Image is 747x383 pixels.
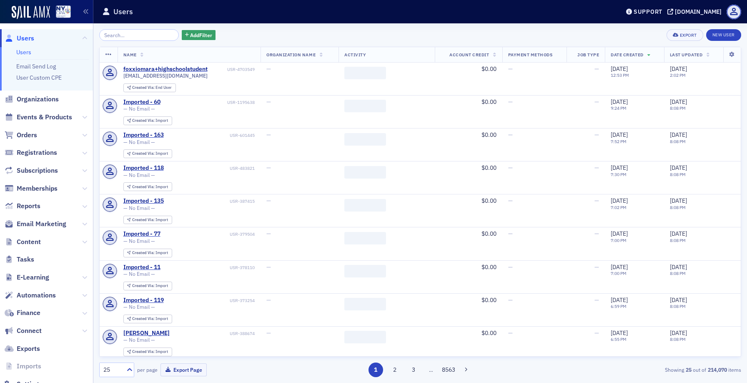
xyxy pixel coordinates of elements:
[594,230,599,237] span: —
[594,65,599,73] span: —
[508,296,513,304] span: —
[425,366,437,373] span: …
[132,217,155,222] span: Created Via :
[132,250,155,255] span: Created Via :
[670,72,686,78] time: 2:02 PM
[611,164,628,171] span: [DATE]
[103,365,122,374] div: 25
[132,86,172,90] div: End User
[508,329,513,337] span: —
[17,273,49,282] span: E-Learning
[481,230,496,237] span: $0.00
[670,329,687,337] span: [DATE]
[17,308,40,317] span: Finance
[680,33,697,38] div: Export
[5,219,66,229] a: Email Marketing
[165,166,255,171] div: USR-483821
[670,303,686,309] time: 8:08 PM
[123,98,160,106] div: Imported - 60
[670,237,686,243] time: 8:08 PM
[670,204,686,210] time: 8:08 PM
[123,230,160,238] a: Imported - 77
[123,282,172,290] div: Created Via: Import
[12,6,50,19] img: SailAMX
[594,263,599,271] span: —
[123,249,172,257] div: Created Via: Import
[344,232,386,244] span: ‌
[481,65,496,73] span: $0.00
[667,29,703,41] button: Export
[611,329,628,337] span: [DATE]
[266,65,271,73] span: —
[387,363,402,377] button: 2
[123,216,172,224] div: Created Via: Import
[508,263,513,271] span: —
[17,131,37,140] span: Orders
[123,297,164,304] div: Imported - 119
[266,98,271,106] span: —
[17,148,57,157] span: Registrations
[5,148,57,157] a: Registrations
[594,296,599,304] span: —
[344,265,386,277] span: ‌
[670,171,686,177] time: 8:08 PM
[441,363,456,377] button: 8563
[611,72,629,78] time: 12:53 PM
[611,230,628,237] span: [DATE]
[670,139,686,144] time: 8:08 PM
[123,139,155,145] span: — No Email —
[634,8,662,15] div: Support
[123,52,137,58] span: Name
[706,366,728,373] strong: 214,070
[368,363,383,377] button: 1
[17,184,58,193] span: Memberships
[670,131,687,139] span: [DATE]
[17,362,41,371] span: Imports
[508,98,513,106] span: —
[611,171,627,177] time: 7:30 PM
[5,113,72,122] a: Events & Products
[611,296,628,304] span: [DATE]
[132,350,168,354] div: Import
[508,197,513,204] span: —
[123,197,164,205] a: Imported - 135
[611,197,628,204] span: [DATE]
[670,65,687,73] span: [DATE]
[123,330,170,337] a: [PERSON_NAME]
[611,65,628,73] span: [DATE]
[165,133,255,138] div: USR-601445
[162,232,255,237] div: USR-379504
[727,5,741,19] span: Profile
[132,184,155,189] span: Created Via :
[162,100,255,105] div: USR-1195638
[266,164,271,171] span: —
[123,106,155,112] span: — No Email —
[132,151,155,156] span: Created Via :
[209,67,255,72] div: USR-4703549
[132,283,155,288] span: Created Via :
[5,95,59,104] a: Organizations
[266,263,271,271] span: —
[113,7,133,17] h1: Users
[17,326,42,335] span: Connect
[132,118,168,123] div: Import
[670,296,687,304] span: [DATE]
[5,326,42,335] a: Connect
[123,315,172,323] div: Created Via: Import
[266,230,271,237] span: —
[165,298,255,303] div: USR-373254
[670,52,702,58] span: Last Updated
[123,337,155,343] span: — No Email —
[706,29,741,41] a: New User
[123,131,164,139] a: Imported - 163
[123,164,164,172] a: Imported - 118
[670,270,686,276] time: 8:08 PM
[594,164,599,171] span: —
[266,52,316,58] span: Organization Name
[577,52,599,58] span: Job Type
[481,329,496,337] span: $0.00
[5,255,34,264] a: Tasks
[132,85,155,90] span: Created Via :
